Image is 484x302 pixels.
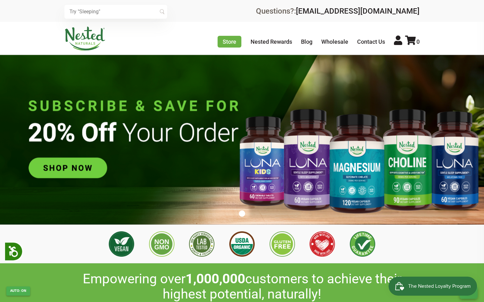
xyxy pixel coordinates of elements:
[321,38,348,45] a: Wholesale
[229,231,255,257] img: USDA Organic
[64,5,167,19] input: Try "Sleeping"
[357,38,385,45] a: Contact Us
[256,7,420,15] div: Questions?:
[64,271,420,302] h2: Empowering over customers to achieve their highest potential, naturally!
[301,38,312,45] a: Blog
[350,231,375,257] img: Lifetime Guarantee
[218,36,241,48] a: Store
[270,231,295,257] img: Gluten Free
[405,38,420,45] a: 0
[239,210,245,217] button: 1 of 1
[64,27,106,51] img: Nested Naturals
[310,231,335,257] img: Made with Love
[189,231,214,257] img: 3rd Party Lab Tested
[149,231,174,257] img: Non GMO
[416,38,420,45] span: 0
[109,231,134,257] img: Vegan
[6,286,30,296] button: AUTO: ON
[186,271,245,286] span: 1,000,000
[251,38,292,45] a: Nested Rewards
[296,7,420,16] a: [EMAIL_ADDRESS][DOMAIN_NAME]
[389,277,478,296] iframe: Button to open loyalty program pop-up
